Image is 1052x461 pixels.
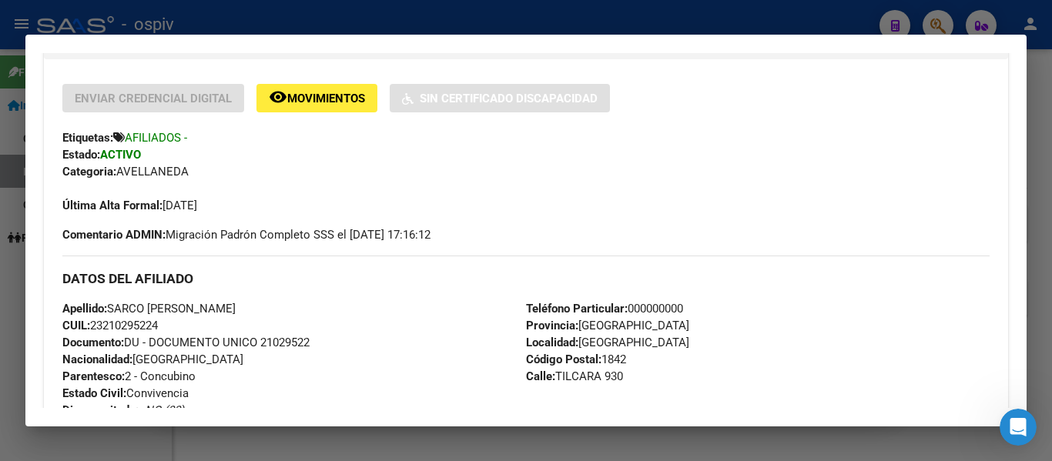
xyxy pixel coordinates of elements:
i: NO (00) [145,403,184,417]
button: Movimientos [256,84,377,112]
iframe: Intercom live chat [1000,409,1037,446]
span: [GEOGRAPHIC_DATA] [526,319,689,332]
span: AFILIADOS - [125,131,187,145]
span: [GEOGRAPHIC_DATA] [526,336,689,349]
strong: Comentario ADMIN: [62,228,166,242]
span: 1842 [526,352,626,366]
span: 000000000 [526,302,683,316]
strong: Discapacitado: [62,403,139,417]
strong: Parentesco: [62,369,125,383]
span: TILCARA 930 [526,369,623,383]
strong: CUIL: [62,319,90,332]
span: Convivencia [62,386,189,400]
strong: Teléfono Particular: [526,302,628,316]
span: Enviar Credencial Digital [75,92,232,105]
div: AVELLANEDA [62,163,990,180]
span: DU - DOCUMENTO UNICO 21029522 [62,336,310,349]
strong: Etiquetas: [62,131,113,145]
mat-icon: remove_red_eye [269,88,287,106]
span: [GEOGRAPHIC_DATA] [62,352,243,366]
strong: Última Alta Formal: [62,199,162,212]
span: SARCO [PERSON_NAME] [62,302,236,316]
strong: Documento: [62,336,124,349]
h3: DATOS DEL AFILIADO [62,270,990,287]
strong: ACTIVO [100,148,141,162]
strong: Calle: [526,369,555,383]
strong: Provincia: [526,319,578,332]
strong: Categoria: [62,165,116,179]
strong: Código Postal: [526,352,601,366]
span: Sin Certificado Discapacidad [420,92,598,105]
span: Migración Padrón Completo SSS el [DATE] 17:16:12 [62,226,431,243]
button: Enviar Credencial Digital [62,84,244,112]
strong: Estado: [62,148,100,162]
strong: Estado Civil: [62,386,126,400]
button: Sin Certificado Discapacidad [390,84,610,112]
span: 2 - Concubino [62,369,196,383]
span: [DATE] [62,199,197,212]
span: Movimientos [287,92,365,105]
span: 23210295224 [62,319,158,332]
strong: Nacionalidad: [62,352,132,366]
strong: Localidad: [526,336,578,349]
strong: Apellido: [62,302,107,316]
